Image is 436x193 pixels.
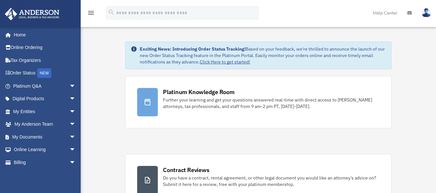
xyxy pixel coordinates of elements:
[69,80,82,93] span: arrow_drop_down
[5,28,82,41] a: Home
[69,143,82,157] span: arrow_drop_down
[5,67,86,80] a: Order StatusNEW
[87,11,95,17] a: menu
[125,76,391,128] a: Platinum Knowledge Room Further your learning and get your questions answered real-time with dire...
[140,46,246,52] strong: Exciting News: Introducing Order Status Tracking!
[421,8,431,17] img: User Pic
[69,105,82,118] span: arrow_drop_down
[5,156,86,169] a: Billingarrow_drop_down
[37,68,51,78] div: NEW
[140,46,386,65] div: Based on your feedback, we're thrilled to announce the launch of our new Order Status Tracking fe...
[163,97,380,110] div: Further your learning and get your questions answered real-time with direct access to [PERSON_NAM...
[5,80,86,92] a: Platinum Q&Aarrow_drop_down
[5,130,86,143] a: My Documentsarrow_drop_down
[163,175,380,188] div: Do you have a contract, rental agreement, or other legal document you would like an attorney's ad...
[69,118,82,131] span: arrow_drop_down
[108,9,115,16] i: search
[163,166,209,174] div: Contract Reviews
[5,169,86,182] a: Events Calendar
[69,156,82,169] span: arrow_drop_down
[5,105,86,118] a: My Entitiesarrow_drop_down
[5,143,86,156] a: Online Learningarrow_drop_down
[5,41,86,54] a: Online Ordering
[3,8,61,20] img: Anderson Advisors Platinum Portal
[5,92,86,105] a: Digital Productsarrow_drop_down
[69,130,82,144] span: arrow_drop_down
[5,54,86,67] a: Tax Organizers
[69,92,82,106] span: arrow_drop_down
[163,88,235,96] div: Platinum Knowledge Room
[5,118,86,131] a: My Anderson Teamarrow_drop_down
[200,59,250,65] a: Click Here to get started!
[87,9,95,17] i: menu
